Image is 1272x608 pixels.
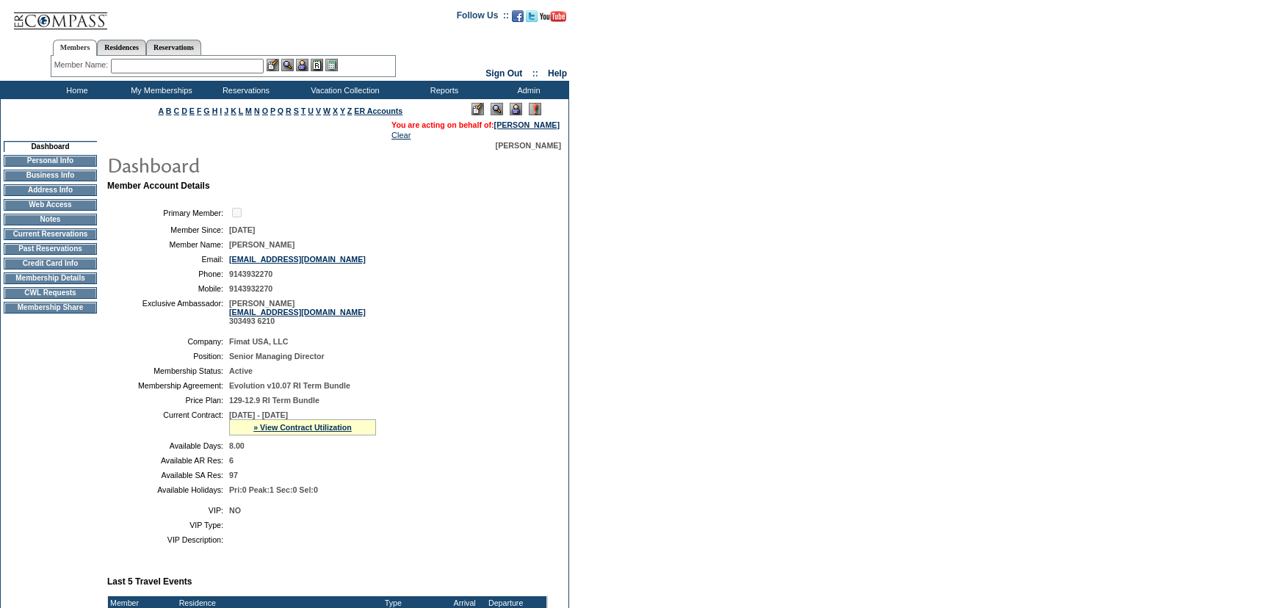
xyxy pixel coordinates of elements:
[173,106,179,115] a: C
[316,106,321,115] a: V
[212,106,218,115] a: H
[229,308,366,316] a: [EMAIL_ADDRESS][DOMAIN_NAME]
[457,9,509,26] td: Follow Us ::
[286,106,292,115] a: R
[294,106,299,115] a: S
[325,59,338,71] img: b_calculator.gif
[4,243,97,255] td: Past Reservations
[220,106,222,115] a: I
[262,106,268,115] a: O
[532,68,538,79] span: ::
[281,59,294,71] img: View
[113,471,223,479] td: Available SA Res:
[512,10,524,22] img: Become our fan on Facebook
[229,255,366,264] a: [EMAIL_ADDRESS][DOMAIN_NAME]
[113,456,223,465] td: Available AR Res:
[113,225,223,234] td: Member Since:
[278,106,283,115] a: Q
[4,228,97,240] td: Current Reservations
[229,381,350,390] span: Evolution v10.07 RI Term Bundle
[54,59,111,71] div: Member Name:
[485,68,522,79] a: Sign Out
[496,141,561,150] span: [PERSON_NAME]
[113,441,223,450] td: Available Days:
[107,181,210,191] b: Member Account Details
[296,59,308,71] img: Impersonate
[540,15,566,23] a: Subscribe to our YouTube Channel
[197,106,202,115] a: F
[229,456,234,465] span: 6
[118,81,202,99] td: My Memberships
[113,381,223,390] td: Membership Agreement:
[229,299,366,325] span: [PERSON_NAME] 303493 6210
[391,131,411,140] a: Clear
[471,103,484,115] img: Edit Mode
[97,40,146,55] a: Residences
[253,423,352,432] a: » View Contract Utilization
[229,506,241,515] span: NO
[113,269,223,278] td: Phone:
[340,106,345,115] a: Y
[494,120,560,129] a: [PERSON_NAME]
[33,81,118,99] td: Home
[159,106,164,115] a: A
[224,106,228,115] a: J
[113,396,223,405] td: Price Plan:
[229,410,288,419] span: [DATE] - [DATE]
[203,106,209,115] a: G
[254,106,260,115] a: N
[354,106,402,115] a: ER Accounts
[548,68,567,79] a: Help
[113,206,223,220] td: Primary Member:
[4,272,97,284] td: Membership Details
[113,352,223,361] td: Position:
[540,11,566,22] img: Subscribe to our YouTube Channel
[229,352,325,361] span: Senior Managing Director
[113,337,223,346] td: Company:
[113,240,223,249] td: Member Name:
[166,106,172,115] a: B
[400,81,485,99] td: Reports
[113,284,223,293] td: Mobile:
[526,15,538,23] a: Follow us on Twitter
[181,106,187,115] a: D
[229,225,255,234] span: [DATE]
[229,240,294,249] span: [PERSON_NAME]
[229,284,272,293] span: 9143932270
[311,59,323,71] img: Reservations
[202,81,286,99] td: Reservations
[229,485,318,494] span: Pri:0 Peak:1 Sec:0 Sel:0
[491,103,503,115] img: View Mode
[485,81,569,99] td: Admin
[229,396,319,405] span: 129-12.9 RI Term Bundle
[113,535,223,544] td: VIP Description:
[529,103,541,115] img: Log Concern/Member Elevation
[239,106,243,115] a: L
[270,106,275,115] a: P
[4,214,97,225] td: Notes
[229,337,289,346] span: Fimat USA, LLC
[146,40,201,55] a: Reservations
[286,81,400,99] td: Vacation Collection
[113,366,223,375] td: Membership Status:
[267,59,279,71] img: b_edit.gif
[245,106,252,115] a: M
[229,269,272,278] span: 9143932270
[229,366,253,375] span: Active
[510,103,522,115] img: Impersonate
[4,258,97,269] td: Credit Card Info
[301,106,306,115] a: T
[333,106,338,115] a: X
[308,106,314,115] a: U
[106,150,400,179] img: pgTtlDashboard.gif
[323,106,330,115] a: W
[4,141,97,152] td: Dashboard
[4,287,97,299] td: CWL Requests
[107,576,192,587] b: Last 5 Travel Events
[4,170,97,181] td: Business Info
[229,471,238,479] span: 97
[113,255,223,264] td: Email:
[113,521,223,529] td: VIP Type:
[113,506,223,515] td: VIP:
[4,184,97,196] td: Address Info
